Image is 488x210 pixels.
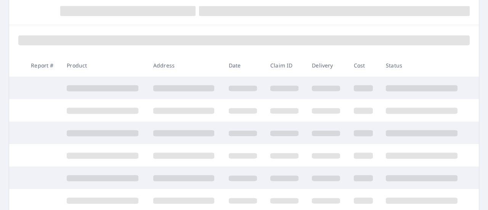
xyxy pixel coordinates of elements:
th: Delivery [306,54,347,77]
th: Date [223,54,264,77]
th: Cost [348,54,380,77]
th: Claim ID [264,54,306,77]
th: Report # [25,54,61,77]
th: Address [147,54,223,77]
th: Product [61,54,147,77]
th: Status [380,54,466,77]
